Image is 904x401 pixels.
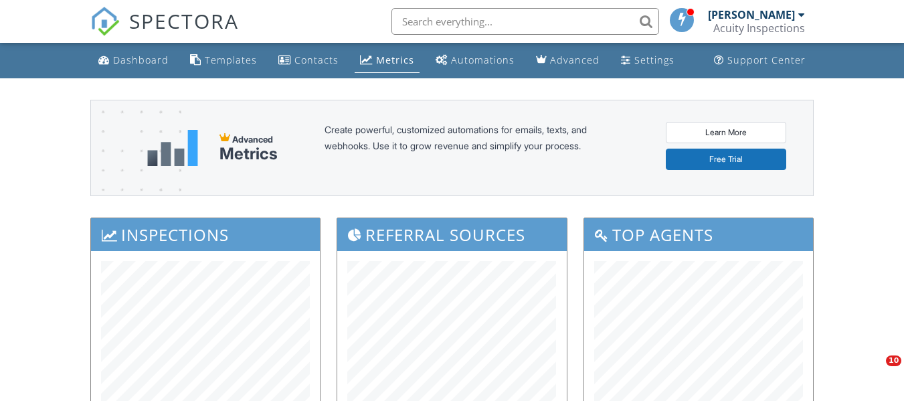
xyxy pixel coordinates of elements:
a: Automations (Basic) [430,48,520,73]
a: Dashboard [93,48,174,73]
div: Templates [205,54,257,66]
div: [PERSON_NAME] [708,8,795,21]
h3: Top Agents [584,218,813,251]
a: Learn More [666,122,786,143]
a: Templates [185,48,262,73]
span: Advanced [232,134,273,145]
div: Create powerful, customized automations for emails, texts, and webhooks. Use it to grow revenue a... [325,122,619,174]
div: Settings [634,54,674,66]
div: Support Center [727,54,806,66]
iframe: Intercom live chat [858,355,891,388]
img: The Best Home Inspection Software - Spectora [90,7,120,36]
a: Advanced [531,48,605,73]
span: 10 [886,355,901,366]
div: Advanced [550,54,600,66]
a: Contacts [273,48,344,73]
h3: Inspections [91,218,320,251]
h3: Referral Sources [337,218,566,251]
a: Settings [616,48,680,73]
img: advanced-banner-bg-f6ff0eecfa0ee76150a1dea9fec4b49f333892f74bc19f1b897a312d7a1b2ff3.png [91,100,181,248]
div: Metrics [219,145,278,163]
div: Automations [451,54,515,66]
a: Support Center [709,48,811,73]
div: Contacts [294,54,339,66]
div: Acuity Inspections [713,21,805,35]
a: SPECTORA [90,18,239,46]
a: Metrics [355,48,420,73]
div: Metrics [376,54,414,66]
img: metrics-aadfce2e17a16c02574e7fc40e4d6b8174baaf19895a402c862ea781aae8ef5b.svg [147,130,198,166]
input: Search everything... [391,8,659,35]
a: Free Trial [666,149,786,170]
div: Dashboard [113,54,169,66]
span: SPECTORA [129,7,239,35]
